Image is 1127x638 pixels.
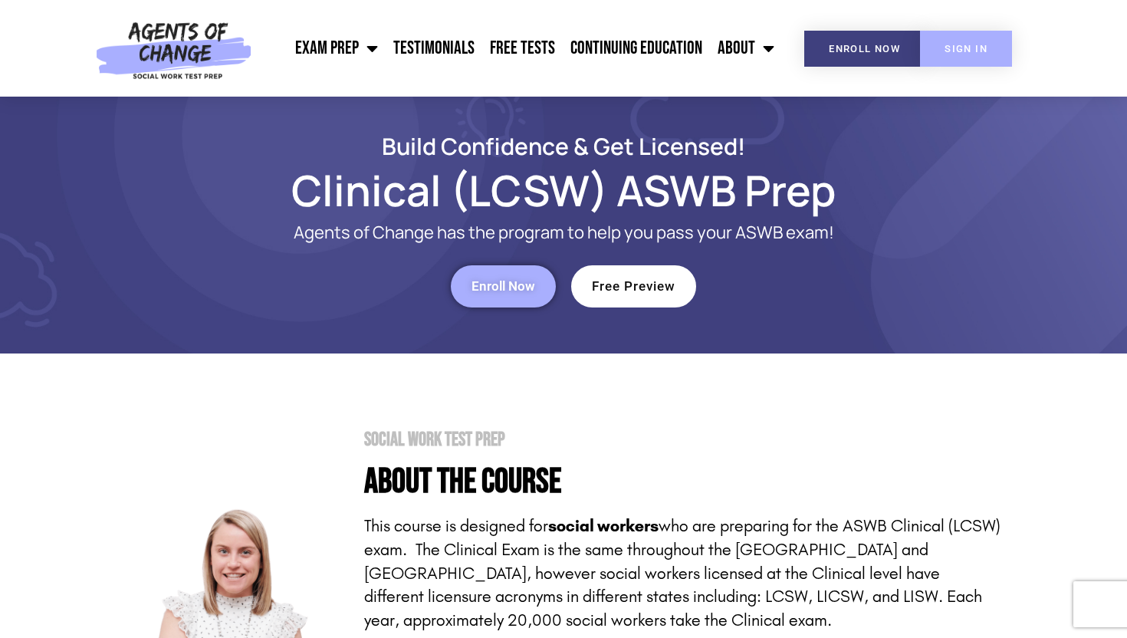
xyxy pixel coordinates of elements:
[804,31,925,67] a: Enroll Now
[287,29,386,67] a: Exam Prep
[829,44,900,54] span: Enroll Now
[127,135,1001,157] h2: Build Confidence & Get Licensed!
[472,280,535,293] span: Enroll Now
[945,44,987,54] span: SIGN IN
[592,280,675,293] span: Free Preview
[259,29,782,67] nav: Menu
[188,223,939,242] p: Agents of Change has the program to help you pass your ASWB exam!
[364,430,1001,449] h2: Social Work Test Prep
[710,29,782,67] a: About
[548,516,659,536] strong: social workers
[386,29,482,67] a: Testimonials
[364,515,1001,633] p: This course is designed for who are preparing for the ASWB Clinical (LCSW) exam. The Clinical Exa...
[482,29,563,67] a: Free Tests
[920,31,1012,67] a: SIGN IN
[127,173,1001,208] h1: Clinical (LCSW) ASWB Prep
[571,265,696,307] a: Free Preview
[451,265,556,307] a: Enroll Now
[563,29,710,67] a: Continuing Education
[364,465,1001,499] h4: About the Course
